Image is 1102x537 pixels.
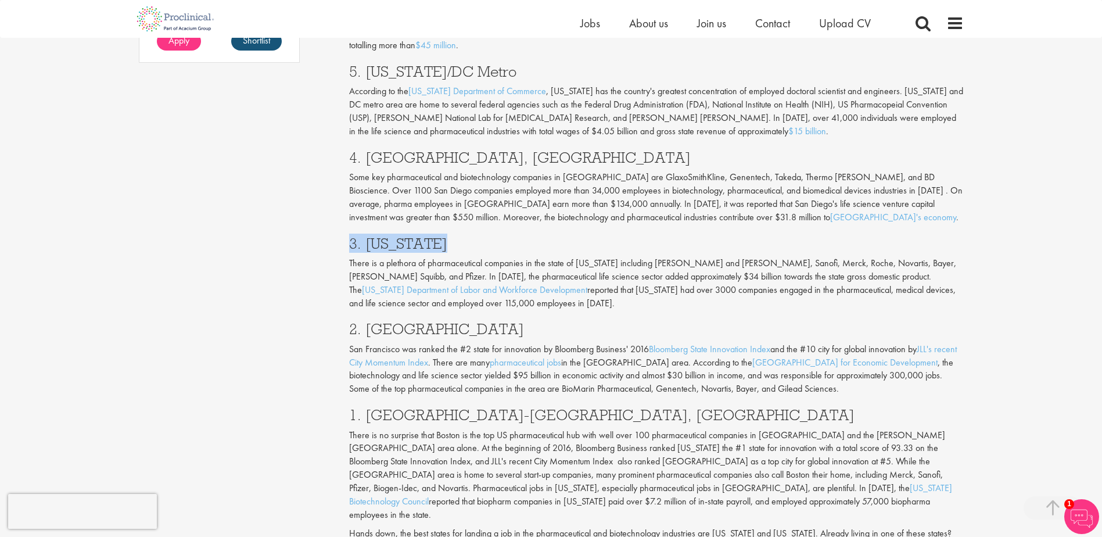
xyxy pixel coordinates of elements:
p: Some key pharmaceutical and biotechnology companies in [GEOGRAPHIC_DATA] are GlaxoSmithKline, Gen... [349,171,964,224]
a: pharmaceutical jobs [490,356,561,368]
a: About us [629,16,668,31]
h3: 3. [US_STATE] [349,236,964,251]
img: Chatbot [1064,499,1099,534]
a: Bloomberg State Innovation Index [649,343,770,355]
span: Apply [168,34,189,46]
a: Contact [755,16,790,31]
a: [US_STATE] Department of Labor and Workforce Development [362,284,587,296]
span: 1 [1064,499,1074,509]
a: [GEOGRAPHIC_DATA]'s economy [830,211,956,223]
a: Shortlist [231,32,282,51]
p: There is no surprise that Boston is the top US pharmaceutical hub with well over 100 pharmaceutic... [349,429,964,522]
a: Join us [697,16,726,31]
a: JLL's recent City Momentum Index [349,343,957,368]
a: Apply [157,32,201,51]
p: San Francisco was ranked the #2 state for innovation by Bloomberg Business' 2016 and the #10 city... [349,343,964,396]
p: There is a plethora of pharmaceutical companies in the state of [US_STATE] including [PERSON_NAME... [349,257,964,310]
iframe: reCAPTCHA [8,494,157,529]
a: Upload CV [819,16,871,31]
a: $15 billion [788,125,826,137]
a: Jobs [580,16,600,31]
h3: 4. [GEOGRAPHIC_DATA], [GEOGRAPHIC_DATA] [349,150,964,165]
a: [US_STATE] Department of Commerce [408,85,546,97]
a: [US_STATE] Biotechnology Council [349,482,952,507]
a: $45 million [415,39,456,51]
h3: 2. [GEOGRAPHIC_DATA] [349,321,964,336]
h3: 5. [US_STATE]/DC Metro [349,64,964,79]
h3: 1. [GEOGRAPHIC_DATA]-[GEOGRAPHIC_DATA], [GEOGRAPHIC_DATA] [349,407,964,423]
a: [GEOGRAPHIC_DATA] for Economic Development [752,356,938,368]
p: According to the , [US_STATE] has the country's greatest concentration of employed doctoral scien... [349,85,964,138]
